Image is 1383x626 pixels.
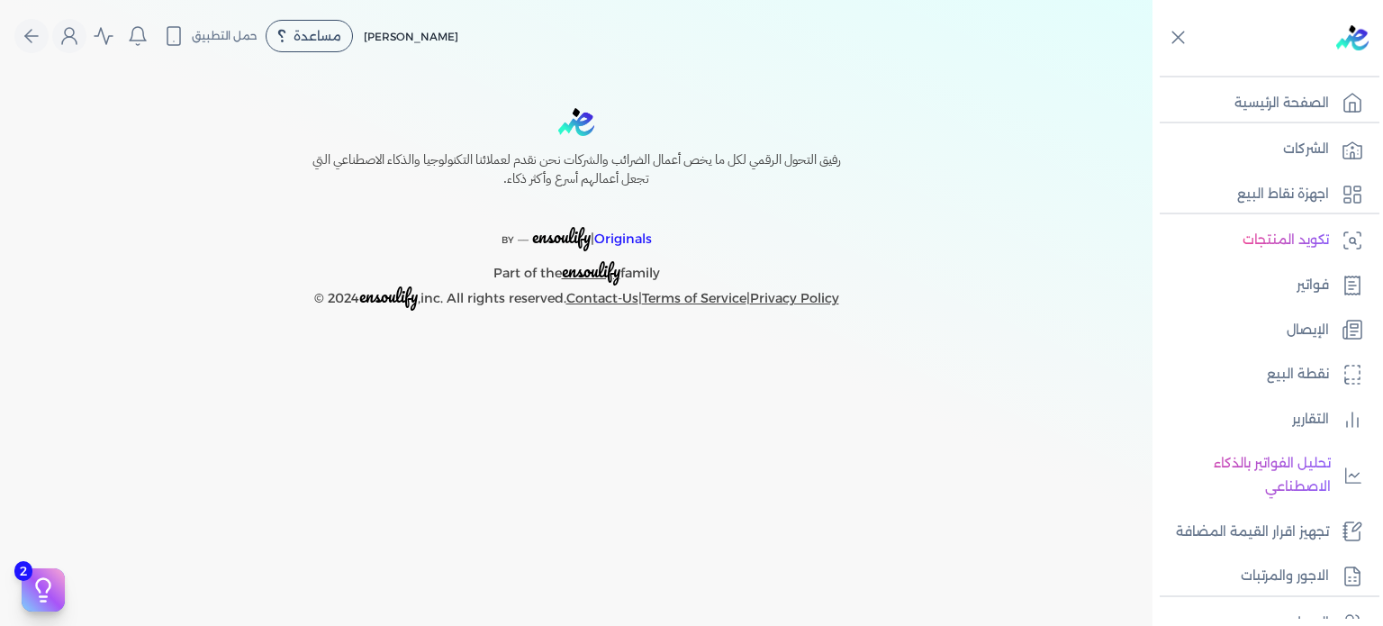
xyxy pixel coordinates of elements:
[1283,138,1329,161] p: الشركات
[642,290,746,306] a: Terms of Service
[359,282,418,310] span: ensoulify
[1152,176,1372,213] a: اجهزة نقاط البيع
[502,234,514,246] span: BY
[294,30,341,42] span: مساعدة
[1152,222,1372,259] a: تكويد المنتجات
[532,222,591,250] span: ensoulify
[1162,452,1331,498] p: تحليل الفواتير بالذكاء الاصطناعي
[1152,267,1372,304] a: فواتير
[1292,408,1329,431] p: التقارير
[1241,565,1329,588] p: الاجور والمرتبات
[518,230,529,241] sup: __
[1243,229,1329,252] p: تكويد المنتجات
[1152,356,1372,394] a: نقطة البيع
[1152,558,1372,595] a: الاجور والمرتبات
[1267,363,1329,386] p: نقطة البيع
[192,28,258,44] span: حمل التطبيق
[750,290,839,306] a: Privacy Policy
[274,204,879,252] p: |
[562,265,620,281] a: ensoulify
[1287,319,1329,342] p: الإيصال
[562,257,620,285] span: ensoulify
[1176,521,1329,544] p: تجهيز اقرار القيمة المضافة
[566,290,638,306] a: Contact-Us
[274,150,879,189] h6: رفيق التحول الرقمي لكل ما يخص أعمال الضرائب والشركات نحن نقدم لعملائنا التكنولوجيا والذكاء الاصطن...
[1234,92,1329,115] p: الصفحة الرئيسية
[14,561,32,581] span: 2
[274,252,879,286] p: Part of the family
[1237,183,1329,206] p: اجهزة نقاط البيع
[1152,131,1372,168] a: الشركات
[1152,445,1372,505] a: تحليل الفواتير بالذكاء الاصطناعي
[1297,274,1329,297] p: فواتير
[1152,401,1372,439] a: التقارير
[1152,312,1372,349] a: الإيصال
[22,568,65,612] button: 2
[266,20,353,52] div: مساعدة
[1336,25,1369,50] img: logo
[1152,85,1372,122] a: الصفحة الرئيسية
[558,108,594,136] img: logo
[594,231,652,247] span: Originals
[364,30,458,43] span: [PERSON_NAME]
[274,285,879,311] p: © 2024 ,inc. All rights reserved. | |
[1152,513,1372,551] a: تجهيز اقرار القيمة المضافة
[158,21,262,51] button: حمل التطبيق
